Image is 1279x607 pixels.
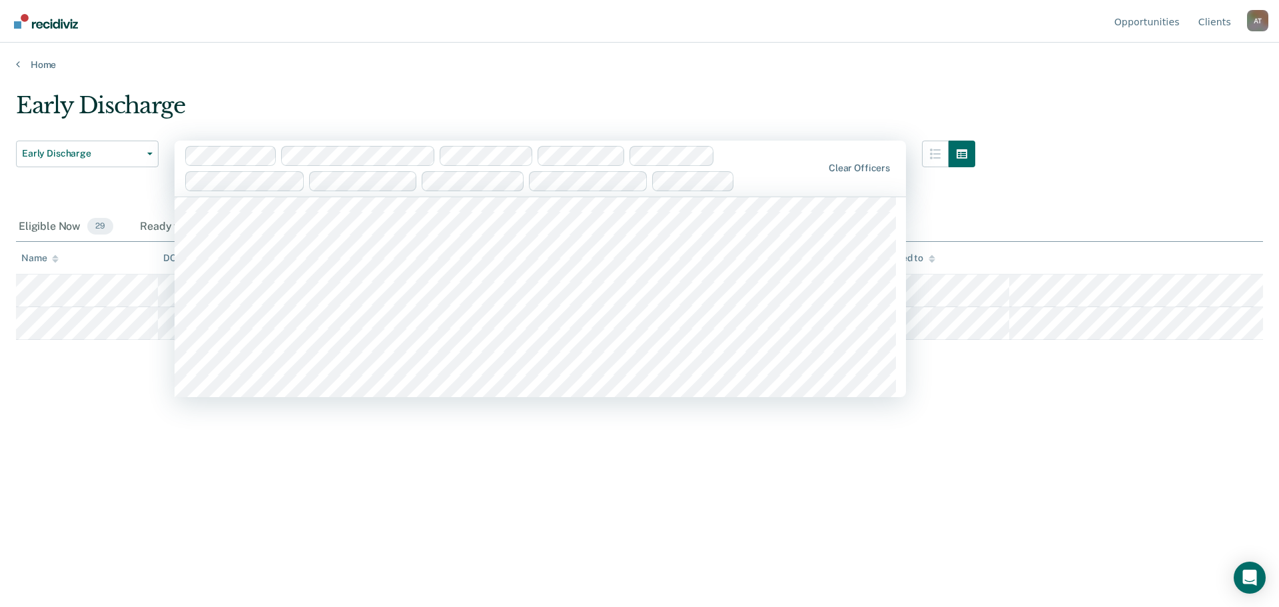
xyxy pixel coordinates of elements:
a: Home [16,59,1263,71]
div: Open Intercom Messenger [1234,562,1266,594]
div: Eligible Now29 [16,213,116,242]
span: Early Discharge [22,148,142,159]
div: Clear officers [829,163,890,174]
div: Ready for Discharge7 [137,213,269,242]
div: Name [21,253,59,264]
button: Profile dropdown button [1247,10,1268,31]
img: Recidiviz [14,14,78,29]
span: 29 [87,218,113,235]
div: Early Discharge [16,92,975,130]
button: Early Discharge [16,141,159,167]
div: A T [1247,10,1268,31]
div: DOC ID [163,253,206,264]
